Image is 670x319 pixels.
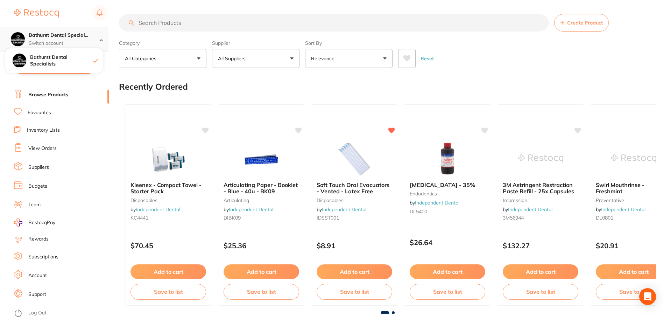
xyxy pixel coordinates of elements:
a: Rewards [28,236,49,243]
button: Save to list [503,284,578,299]
img: RestocqPay [14,219,22,227]
a: Suppliers [28,164,49,171]
button: Create Product [554,14,609,32]
a: Inventory Lists [27,127,60,134]
a: Independent Dental [508,206,552,213]
a: Subscriptions [28,254,58,261]
a: Log Out [28,310,47,317]
a: Restocq Logo [14,5,59,21]
p: $70.45 [131,242,206,250]
img: Kleenex - Compact Towel - Starter Pack [146,141,191,176]
a: Independent Dental [601,206,646,213]
a: Favourites [28,109,51,116]
p: $25.36 [224,242,299,250]
label: Category [119,40,206,46]
button: Save to list [317,284,392,299]
a: Independent Dental [229,206,273,213]
small: IDSST001 [317,215,392,221]
span: by [131,206,180,213]
span: by [410,200,459,206]
small: KC4441 [131,215,206,221]
span: by [596,206,646,213]
img: Articulating Paper - Booklet - Blue - 40u - BK09 [239,141,284,176]
p: $26.64 [410,238,485,247]
a: Team [28,201,41,208]
small: disposables [131,197,206,203]
img: Restocq Logo [14,9,59,18]
input: Search Products [119,14,549,32]
b: Soft Touch Oral Evacuators - Vented - Latex Free [317,182,392,195]
small: articulating [224,197,299,203]
img: Bathurst Dental Specialists [13,54,26,67]
button: Save to list [410,284,485,299]
span: Create Product [567,20,603,26]
small: 3M56944 [503,215,578,221]
img: Swirl Mouthrinse - Freshmint [611,141,656,176]
b: Articulating Paper - Booklet - Blue - 40u - BK09 [224,182,299,195]
p: Switch account [29,40,99,47]
span: by [224,206,273,213]
img: Bathurst Dental Specialists [11,32,25,46]
a: Budgets [28,183,47,190]
small: DIBK09 [224,215,299,221]
img: Hydrogen Peroxide - 35% [425,141,470,176]
p: All Suppliers [218,55,248,62]
span: RestocqPay [28,219,55,226]
b: 3M Astringent Restraction Paste Refill - 25x Capsules [503,182,578,195]
h4: Bathurst Dental Specialists [29,32,99,39]
a: Account [28,272,47,279]
a: RestocqPay [14,219,55,227]
small: impression [503,197,578,203]
label: Sort By [305,40,393,46]
a: Independent Dental [322,206,366,213]
span: by [317,206,366,213]
p: $132.27 [503,242,578,250]
small: DL5400 [410,209,485,214]
a: Support [28,291,46,298]
button: All Suppliers [212,49,299,68]
img: Soft Touch Oral Evacuators - Vented - Latex Free [332,141,377,176]
button: Log Out [14,308,107,319]
button: All Categories [119,49,206,68]
button: Save to list [224,284,299,299]
button: Add to cart [410,264,485,279]
div: Open Intercom Messenger [639,288,656,305]
button: Save to list [131,284,206,299]
h2: Recently Ordered [119,82,188,92]
a: Browse Products [28,91,68,98]
p: $8.91 [317,242,392,250]
label: Supplier [212,40,299,46]
a: View Orders [28,145,57,152]
button: Add to cart [224,264,299,279]
a: Independent Dental [415,200,459,206]
p: All Categories [125,55,159,62]
button: Add to cart [503,264,578,279]
small: disposables [317,197,392,203]
b: Kleenex - Compact Towel - Starter Pack [131,182,206,195]
h4: Bathurst Dental Specialists [30,54,93,68]
p: Relevance [311,55,337,62]
img: 3M Astringent Restraction Paste Refill - 25x Capsules [518,141,563,176]
b: Hydrogen Peroxide - 35% [410,182,485,188]
small: endodontics [410,191,485,196]
button: Add to cart [131,264,206,279]
a: Independent Dental [136,206,180,213]
button: Add to cart [317,264,392,279]
button: Reset [418,49,436,68]
button: Relevance [305,49,393,68]
span: by [503,206,552,213]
